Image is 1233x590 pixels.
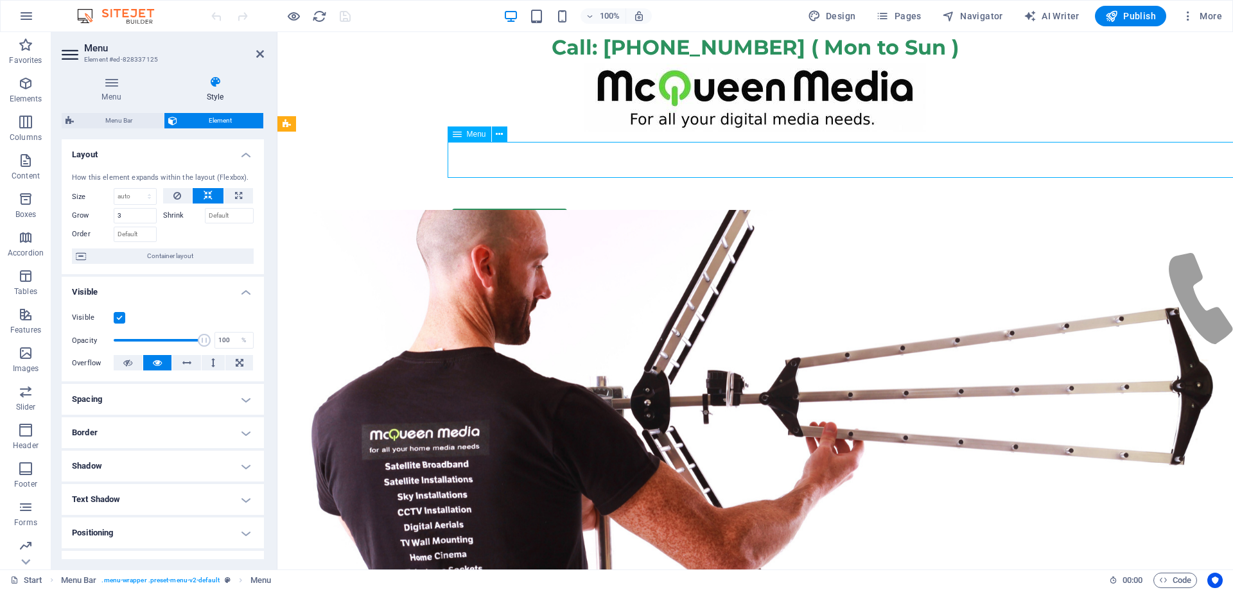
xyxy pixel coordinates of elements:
h4: Text Shadow [62,484,264,515]
a: Click to cancel selection. Double-click to open Pages [10,573,42,588]
span: Pages [876,10,921,22]
h4: Border [62,417,264,448]
div: v 4.0.25 [36,21,63,31]
label: Opacity [72,337,114,344]
span: Click to select. Double-click to edit [61,573,97,588]
h4: Visible [62,277,264,300]
img: logo_orange.svg [21,21,31,31]
button: Pages [871,6,926,26]
button: reload [311,8,327,24]
button: Code [1153,573,1197,588]
div: Keywords by Traffic [142,76,216,84]
span: Navigator [942,10,1003,22]
input: Default [114,227,157,242]
span: AI Writer [1024,10,1080,22]
p: Tables [14,286,37,297]
h2: Menu [84,42,264,54]
img: tab_domain_overview_orange.svg [35,74,45,85]
label: Overflow [72,356,114,371]
button: 100% [581,8,626,24]
div: Domain: [DOMAIN_NAME] [33,33,141,44]
label: Shrink [163,208,205,223]
h4: Menu [62,76,166,103]
p: Boxes [15,209,37,220]
i: This element is a customizable preset [225,577,231,584]
label: Order [72,227,114,242]
input: Default [114,208,157,223]
span: Menu Bar [78,113,160,128]
button: Container layout [72,248,254,264]
button: Usercentrics [1207,573,1223,588]
div: Design (Ctrl+Alt+Y) [803,6,861,26]
h4: Shadow [62,451,264,482]
button: Element [164,113,263,128]
img: tab_keywords_by_traffic_grey.svg [128,74,138,85]
span: 00 00 [1123,573,1142,588]
p: Content [12,171,40,181]
button: Click here to leave preview mode and continue editing [286,8,301,24]
button: Design [803,6,861,26]
span: More [1182,10,1222,22]
p: Footer [14,479,37,489]
h4: Positioning [62,517,264,548]
span: Element [181,113,259,128]
input: Default [205,208,254,223]
img: Editor Logo [74,8,170,24]
button: More [1176,6,1227,26]
p: Favorites [9,55,42,65]
h4: Spacing [62,384,264,415]
span: Container layout [90,248,250,264]
h6: 100% [600,8,620,24]
p: Elements [10,94,42,104]
p: Features [10,325,41,335]
label: Size [72,193,114,200]
div: Domain Overview [49,76,115,84]
button: Publish [1095,6,1166,26]
div: % [235,333,253,348]
label: Grow [72,208,114,223]
span: Click to select. Double-click to edit [250,573,271,588]
p: Forms [14,517,37,528]
h4: Layout [62,139,264,162]
p: Slider [16,402,36,412]
div: How this element expands within the layout (Flexbox). [72,173,254,184]
span: Design [808,10,856,22]
p: Columns [10,132,42,143]
span: Code [1159,573,1191,588]
p: Images [13,363,39,374]
button: AI Writer [1019,6,1085,26]
span: Menu [467,130,486,138]
h4: Transform [62,551,264,582]
h4: Style [166,76,264,103]
img: website_grey.svg [21,33,31,44]
span: . menu-wrapper .preset-menu-v2-default [101,573,219,588]
button: Navigator [937,6,1008,26]
nav: breadcrumb [61,573,272,588]
h3: Element #ed-828337125 [84,54,238,65]
i: Reload page [312,9,327,24]
label: Visible [72,310,114,325]
i: On resize automatically adjust zoom level to fit chosen device. [633,10,645,22]
p: Header [13,440,39,451]
span: Publish [1105,10,1156,22]
span: : [1132,575,1133,585]
button: Menu Bar [62,113,164,128]
h6: Session time [1109,573,1143,588]
p: Accordion [8,248,44,258]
